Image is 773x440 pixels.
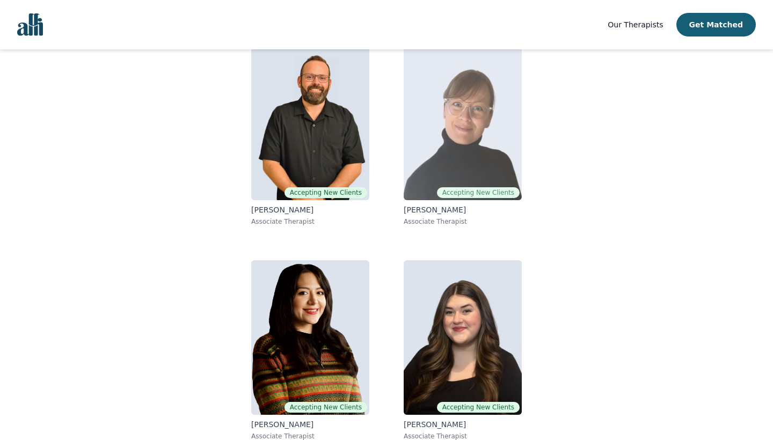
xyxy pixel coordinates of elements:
[437,187,520,198] span: Accepting New Clients
[285,402,367,413] span: Accepting New Clients
[251,204,369,215] p: [PERSON_NAME]
[676,13,756,36] button: Get Matched
[404,260,522,415] img: Olivia Snow
[608,18,663,31] a: Our Therapists
[404,46,522,200] img: Angela Earl
[251,419,369,430] p: [PERSON_NAME]
[17,13,43,36] img: alli logo
[404,204,522,215] p: [PERSON_NAME]
[285,187,367,198] span: Accepting New Clients
[437,402,520,413] span: Accepting New Clients
[251,260,369,415] img: Luisa Diaz Flores
[608,20,663,29] span: Our Therapists
[395,37,530,234] a: Angela EarlAccepting New Clients[PERSON_NAME]Associate Therapist
[404,217,522,226] p: Associate Therapist
[251,217,369,226] p: Associate Therapist
[404,419,522,430] p: [PERSON_NAME]
[243,37,378,234] a: Josh CadieuxAccepting New Clients[PERSON_NAME]Associate Therapist
[251,46,369,200] img: Josh Cadieux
